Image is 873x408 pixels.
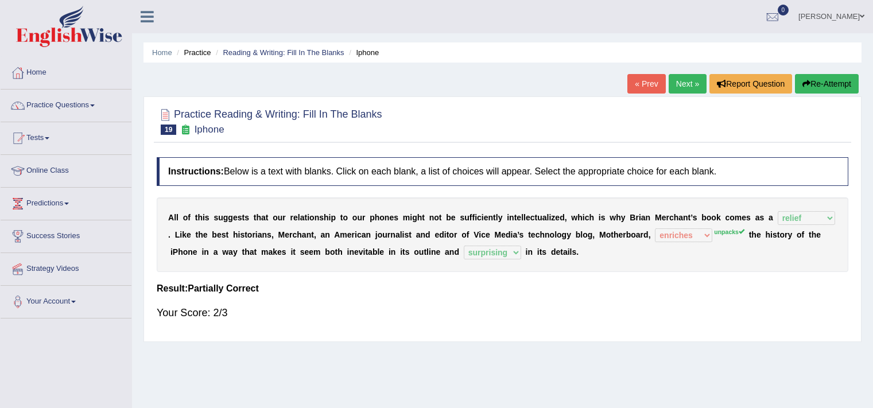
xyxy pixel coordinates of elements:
[614,230,619,239] b: h
[262,230,267,239] b: n
[585,213,589,222] b: c
[1,286,131,314] a: Your Account
[362,230,366,239] b: a
[266,213,269,222] b: t
[240,230,245,239] b: s
[496,213,498,222] b: l
[1,122,131,151] a: Tests
[201,247,204,257] b: i
[290,213,293,222] b: r
[285,230,289,239] b: e
[330,247,335,257] b: o
[550,230,555,239] b: o
[514,213,517,222] b: t
[513,230,517,239] b: a
[486,230,490,239] b: e
[434,213,439,222] b: o
[795,74,859,94] button: Re-Attempt
[403,213,410,222] b: m
[337,247,343,257] b: h
[785,230,787,239] b: r
[242,247,245,257] b: t
[551,213,555,222] b: z
[261,247,268,257] b: m
[669,74,707,94] a: Next »
[701,213,707,222] b: b
[290,247,293,257] b: i
[394,213,398,222] b: s
[557,230,562,239] b: o
[1,155,131,184] a: Online Class
[439,213,442,222] b: t
[571,213,577,222] b: w
[555,213,560,222] b: e
[402,230,405,239] b: i
[349,247,354,257] b: n
[293,213,298,222] b: e
[583,213,585,222] b: i
[711,213,716,222] b: o
[1,188,131,216] a: Predictions
[331,213,336,222] b: p
[387,230,390,239] b: r
[271,230,274,239] b: ,
[519,230,524,239] b: s
[313,247,320,257] b: m
[343,213,348,222] b: o
[417,213,422,222] b: h
[357,213,362,222] b: u
[454,230,457,239] b: r
[305,247,309,257] b: e
[506,230,511,239] b: d
[542,213,547,222] b: a
[254,247,257,257] b: t
[583,230,588,239] b: o
[293,230,297,239] b: c
[475,213,477,222] b: i
[222,230,226,239] b: s
[662,213,666,222] b: e
[630,213,635,222] b: B
[766,230,771,239] b: h
[174,213,176,222] b: l
[324,213,329,222] b: h
[298,213,300,222] b: l
[355,230,357,239] b: i
[611,230,614,239] b: t
[354,247,359,257] b: e
[1,253,131,282] a: Strategy Videos
[730,213,735,222] b: o
[797,230,802,239] b: o
[589,213,595,222] b: h
[588,230,593,239] b: g
[802,230,805,239] b: f
[222,247,228,257] b: w
[174,47,211,58] li: Practice
[674,213,679,222] b: h
[375,230,378,239] b: j
[226,230,228,239] b: t
[170,247,173,257] b: i
[223,48,344,57] a: Reading & Writing: Fill In The Blanks
[425,230,430,239] b: d
[329,213,331,222] b: i
[635,213,638,222] b: r
[365,247,368,257] b: t
[205,213,209,222] b: s
[641,213,646,222] b: a
[242,213,245,222] b: t
[157,157,848,186] h4: Below is a text with blanks. Click on each blank, a list of choices will appear. Select the appro...
[179,125,191,135] small: Exam occurring question
[385,213,390,222] b: n
[446,213,451,222] b: b
[621,213,626,222] b: y
[528,230,531,239] b: t
[560,213,565,222] b: d
[352,230,355,239] b: r
[554,230,557,239] b: l
[233,230,238,239] b: h
[175,230,180,239] b: L
[362,213,365,222] b: r
[735,213,742,222] b: m
[507,213,509,222] b: i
